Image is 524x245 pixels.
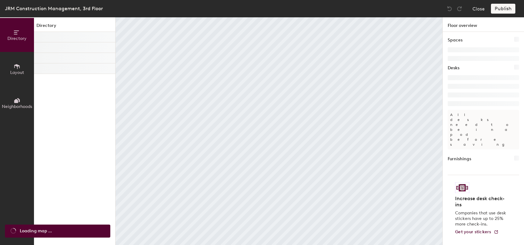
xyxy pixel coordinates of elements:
a: Get your stickers [455,230,499,235]
span: Neighborhoods [2,104,32,109]
h1: Spaces [448,37,463,44]
p: All desks need to be in a pod before saving [448,110,519,149]
h1: Floor overview [443,17,524,32]
span: Loading map ... [20,228,52,234]
div: JRM Construction Management, 3rd Floor [5,5,103,12]
p: Companies that use desk stickers have up to 25% more check-ins. [455,210,508,227]
h1: Furnishings [448,156,471,162]
h1: Directory [34,22,115,32]
h4: Increase desk check-ins [455,196,508,208]
canvas: Map [116,17,442,245]
button: Close [472,4,485,14]
img: Sticker logo [455,183,469,193]
img: Redo [456,6,463,12]
span: Layout [10,70,24,75]
img: Undo [446,6,453,12]
span: Get your stickers [455,229,491,234]
span: Directory [7,36,27,41]
h1: Desks [448,65,459,71]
